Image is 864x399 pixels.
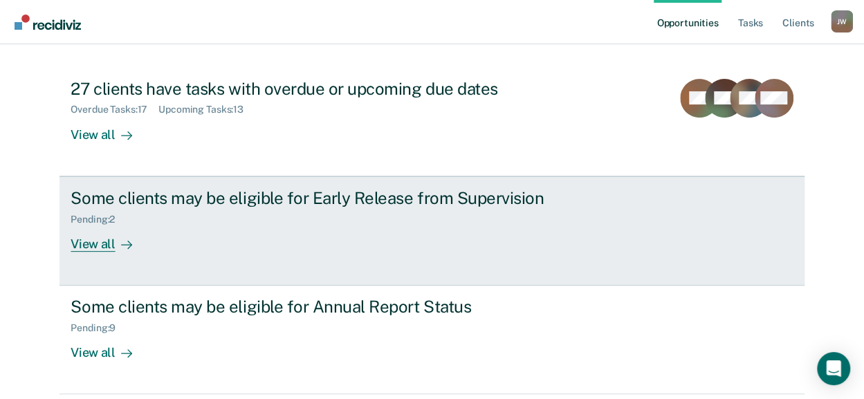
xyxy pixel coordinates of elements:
div: 27 clients have tasks with overdue or upcoming due dates [71,79,556,99]
div: Open Intercom Messenger [817,352,850,385]
div: J W [831,10,853,33]
div: Pending : 2 [71,214,126,225]
a: Some clients may be eligible for Early Release from SupervisionPending:2View all [59,176,804,286]
div: Overdue Tasks : 17 [71,104,158,115]
div: Pending : 9 [71,322,127,334]
div: View all [71,225,148,252]
div: View all [71,115,148,142]
a: 27 clients have tasks with overdue or upcoming due datesOverdue Tasks:17Upcoming Tasks:13View all [59,68,804,176]
a: Some clients may be eligible for Annual Report StatusPending:9View all [59,286,804,394]
button: Profile dropdown button [831,10,853,33]
div: View all [71,334,148,361]
div: Some clients may be eligible for Annual Report Status [71,297,556,317]
img: Recidiviz [15,15,81,30]
div: Upcoming Tasks : 13 [158,104,255,115]
div: Some clients may be eligible for Early Release from Supervision [71,188,556,208]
